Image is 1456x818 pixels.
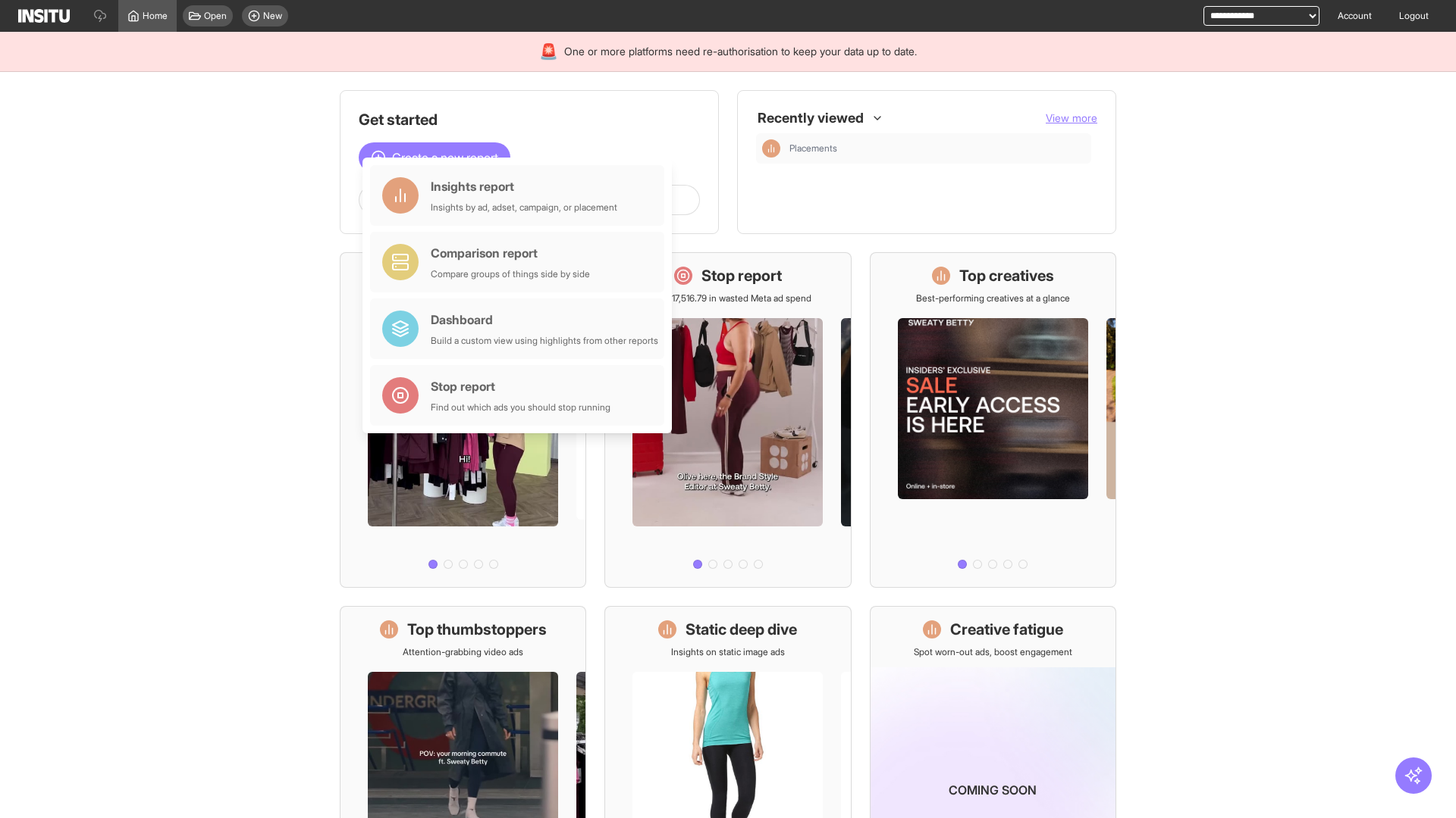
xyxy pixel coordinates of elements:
div: Insights by ad, adset, campaign, or placement [431,201,617,214]
span: New [263,10,282,22]
span: One or more platforms need re-authorisation to keep your data up to date. [564,44,917,59]
span: Create a new report [392,148,498,167]
div: Insights [762,139,780,158]
div: Stop report [431,377,610,395]
a: Top creativesBest-performing creatives at a glance [870,252,1116,588]
div: Insights report [431,177,617,195]
div: Dashboard [431,311,658,329]
p: Save £17,516.79 in wasted Meta ad spend [645,292,811,304]
p: Best-performing creatives at a glance [916,292,1070,304]
h1: Get started [359,109,700,130]
span: View more [1046,111,1097,124]
button: View more [1046,111,1097,126]
img: Logo [18,9,70,23]
a: Stop reportSave £17,516.79 in wasted Meta ad spend [604,252,851,588]
h1: Stop report [701,265,782,286]
h1: Top thumbstoppers [407,619,547,640]
button: Create a new report [359,142,510,173]
div: Find out which ads you should stop running [431,401,610,414]
div: Build a custom view using highlights from other reports [431,335,658,347]
p: Insights on static image ads [671,646,785,658]
h1: Static deep dive [686,619,797,640]
h1: Top creatives [959,265,1054,286]
span: Open [204,10,227,22]
span: Placements [789,142,1085,155]
a: What's live nowSee all active ads instantly [340,252,586,588]
span: Home [143,10,168,22]
span: Placements [789,142,837,155]
div: Compare groups of things side by side [431,268,590,280]
div: 🚨 [539,41,558,62]
p: Attention-grabbing video ads [403,646,523,658]
div: Comparison report [431,244,590,262]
